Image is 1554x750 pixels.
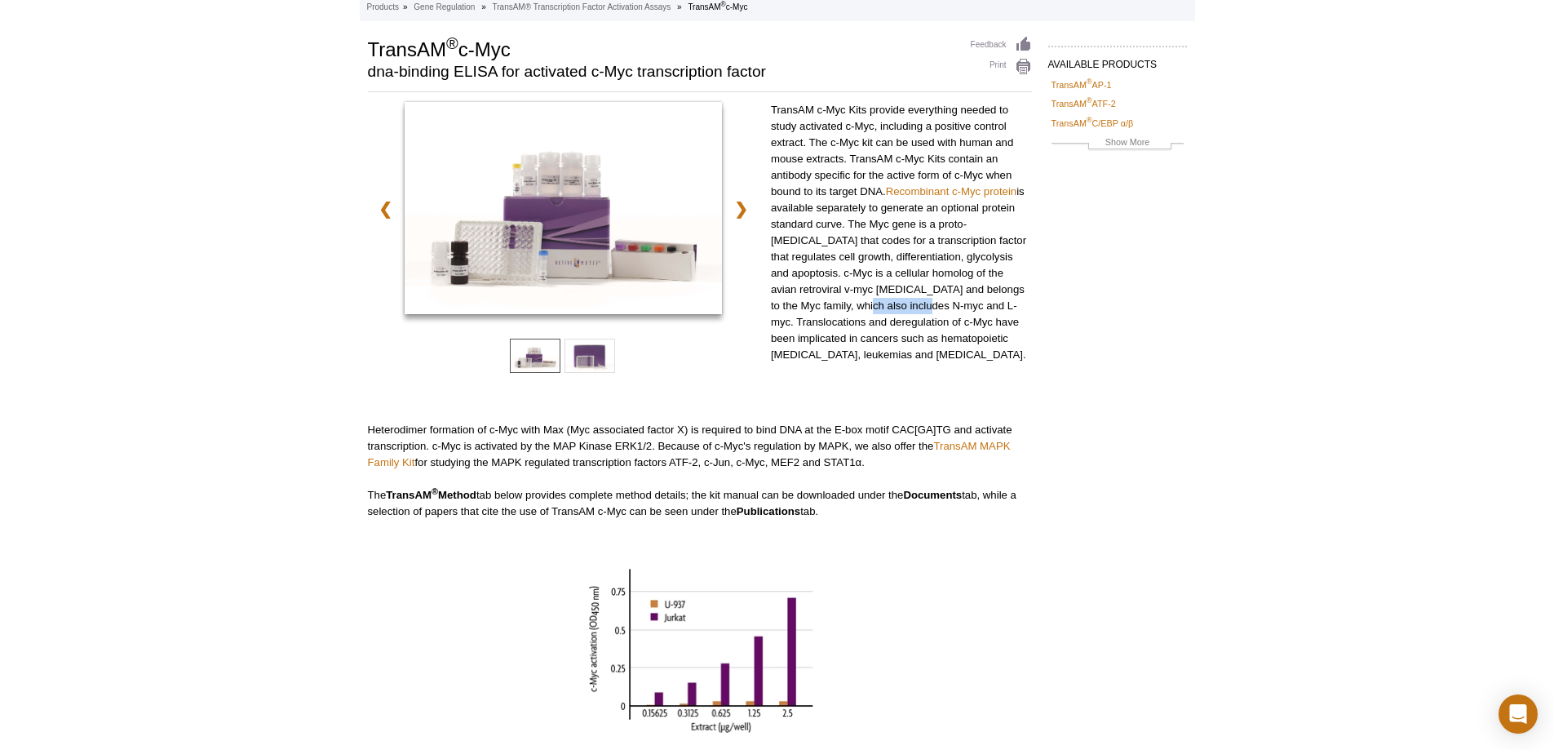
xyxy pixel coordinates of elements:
[368,422,1032,471] p: Heterodimer formation of c-Myc with Max (Myc associated factor X) is required to bind DNA at the ...
[1051,116,1134,131] a: TransAM®C/EBP α/β
[1048,46,1187,75] h2: AVAILABLE PRODUCTS
[368,487,1032,520] p: The tab below provides complete method details; the kit manual can be downloaded under the tab, w...
[1087,116,1092,124] sup: ®
[481,2,486,11] li: »
[403,2,408,11] li: »
[724,190,759,228] a: ❯
[1087,97,1092,105] sup: ®
[1499,695,1538,734] div: Open Intercom Messenger
[677,2,682,11] li: »
[405,102,722,319] a: TransAM c-Myc Kit
[886,185,1017,197] a: Recombinant c-Myc protein
[1087,78,1092,86] sup: ®
[432,486,438,496] sup: ®
[771,102,1032,363] p: TransAM c-Myc Kits provide everything needed to study activated c-Myc, including a positive contr...
[688,2,747,11] li: TransAM c-Myc
[446,34,458,52] sup: ®
[1051,135,1184,153] a: Show More
[587,569,813,733] img: Measurement of c-Myc activity
[971,58,1032,76] a: Print
[368,36,954,60] h1: TransAM c-Myc
[971,36,1032,54] a: Feedback
[1051,78,1112,92] a: TransAM®AP-1
[368,190,403,228] a: ❮
[1051,96,1116,111] a: TransAM®ATF-2
[405,102,722,314] img: TransAM c-Myc Kit
[368,440,1011,468] a: TransAM MAPK Family Kit
[386,489,476,501] strong: TransAM Method
[368,64,954,79] h2: dna-binding ELISA for activated c-Myc transcription factor
[903,489,962,501] strong: Documents
[737,505,800,517] strong: Publications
